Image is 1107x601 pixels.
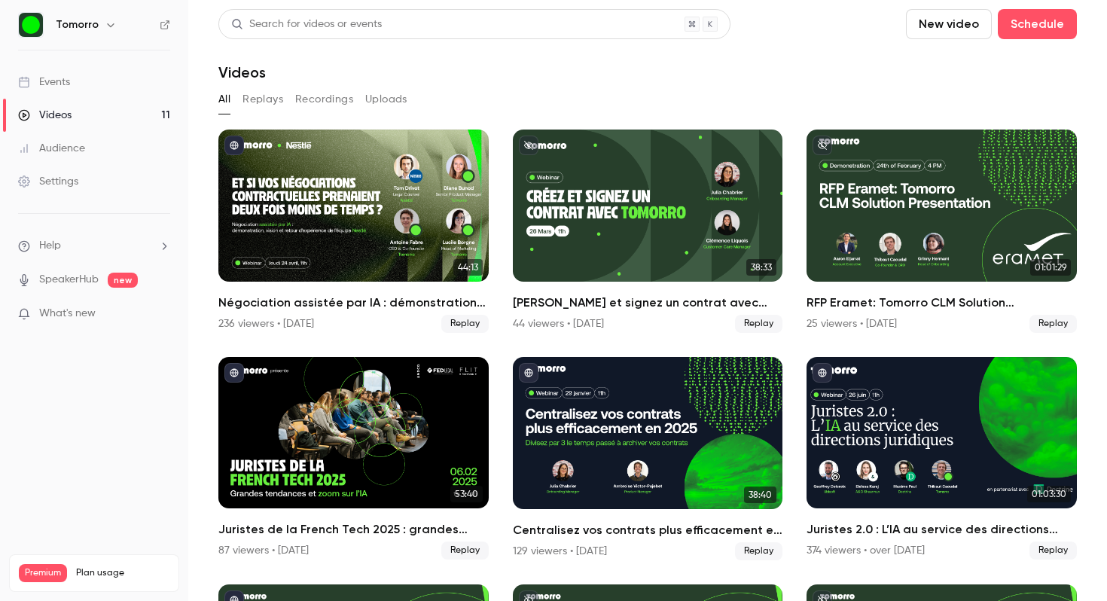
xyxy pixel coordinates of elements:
li: RFP Eramet: Tomorro CLM Solution Presentation [807,130,1077,333]
div: 44 viewers • [DATE] [513,316,604,331]
li: Négociation assistée par IA : démonstration, vision et retour d’expérience de l’équipe Nestlé [218,130,489,333]
a: 01:01:29RFP Eramet: Tomorro CLM Solution Presentation25 viewers • [DATE]Replay [807,130,1077,333]
span: Replay [735,315,782,333]
button: unpublished [813,136,832,155]
span: new [108,273,138,288]
span: Replay [441,315,489,333]
h6: Tomorro [56,17,99,32]
h2: RFP Eramet: Tomorro CLM Solution Presentation [807,294,1077,312]
span: Replay [735,542,782,560]
span: Replay [1029,542,1077,560]
button: unpublished [519,136,538,155]
a: 38:33[PERSON_NAME] et signez un contrat avec [PERSON_NAME]44 viewers • [DATE]Replay [513,130,783,333]
div: Search for videos or events [231,17,382,32]
li: Centralisez vos contrats plus efficacement en 2025 [513,357,783,560]
div: 129 viewers • [DATE] [513,544,607,559]
div: 25 viewers • [DATE] [807,316,897,331]
span: What's new [39,306,96,322]
div: Events [18,75,70,90]
a: 38:40Centralisez vos contrats plus efficacement en 2025129 viewers • [DATE]Replay [513,357,783,560]
h2: [PERSON_NAME] et signez un contrat avec [PERSON_NAME] [513,294,783,312]
a: 53:40Juristes de la French Tech 2025 : grandes tendances et zoom sur l'IA87 viewers • [DATE]Replay [218,357,489,560]
div: Audience [18,141,85,156]
span: 38:40 [744,487,776,503]
span: 01:03:30 [1027,486,1071,502]
div: Settings [18,174,78,189]
span: Plan usage [76,567,169,579]
span: 53:40 [450,486,483,502]
button: Schedule [998,9,1077,39]
div: Videos [18,108,72,123]
h1: Videos [218,63,266,81]
button: published [224,136,244,155]
li: help-dropdown-opener [18,238,170,254]
a: 01:03:30Juristes 2.0 : L’IA au service des directions juridiques374 viewers • over [DATE]Replay [807,357,1077,560]
span: 44:13 [453,259,483,276]
div: 87 viewers • [DATE] [218,543,309,558]
button: Replays [242,87,283,111]
div: 374 viewers • over [DATE] [807,543,925,558]
button: New video [906,9,992,39]
button: Recordings [295,87,353,111]
a: SpeakerHub [39,272,99,288]
button: published [519,363,538,383]
img: Tomorro [19,13,43,37]
span: 01:01:29 [1030,259,1071,276]
li: Créez et signez un contrat avec Tomorro [513,130,783,333]
div: 236 viewers • [DATE] [218,316,314,331]
span: Premium [19,564,67,582]
li: Juristes de la French Tech 2025 : grandes tendances et zoom sur l'IA [218,357,489,560]
li: Juristes 2.0 : L’IA au service des directions juridiques [807,357,1077,560]
span: 38:33 [746,259,776,276]
h2: Centralisez vos contrats plus efficacement en 2025 [513,521,783,539]
h2: Juristes de la French Tech 2025 : grandes tendances et zoom sur l'IA [218,520,489,538]
a: 44:13Négociation assistée par IA : démonstration, vision et retour d’expérience de l’équipe Nestl... [218,130,489,333]
section: Videos [218,9,1077,592]
button: published [813,363,832,383]
button: published [224,363,244,383]
button: Uploads [365,87,407,111]
button: All [218,87,230,111]
span: Help [39,238,61,254]
span: Replay [1029,315,1077,333]
h2: Négociation assistée par IA : démonstration, vision et retour d’expérience de l’équipe Nestlé [218,294,489,312]
span: Replay [441,542,489,560]
h2: Juristes 2.0 : L’IA au service des directions juridiques [807,520,1077,538]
